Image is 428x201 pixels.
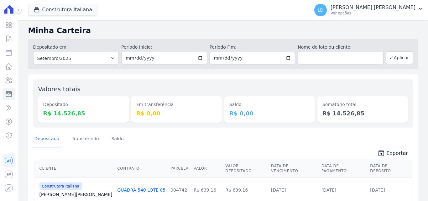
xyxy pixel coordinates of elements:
[271,188,286,193] a: [DATE]
[39,191,112,198] a: [PERSON_NAME][PERSON_NAME]
[136,101,217,108] dt: Em transferência
[121,44,207,50] label: Período Inicío:
[34,160,115,177] th: Cliente
[43,109,124,118] dd: R$ 14.526,85
[33,131,61,147] a: Depositado
[110,131,125,147] a: Saldo
[117,188,165,193] a: QUADRA 540 LOTE 05
[331,11,415,16] p: Ver opções
[136,109,217,118] dd: R$ 0,00
[210,44,295,50] label: Período Fim:
[39,182,82,190] span: Construtora Italiana
[309,1,428,19] button: LD [PERSON_NAME] [PERSON_NAME] Ver opções
[318,8,324,12] span: LD
[170,188,187,193] a: 904742
[322,109,403,118] dd: R$ 14.526,85
[321,188,336,193] a: [DATE]
[38,85,81,93] label: Valores totais
[378,150,385,157] i: unarchive
[28,4,97,16] button: Construtora Italiana
[386,51,413,64] button: Aplicar
[33,45,68,50] label: Depositado em:
[322,101,403,108] dt: Somatório total
[115,160,168,177] th: Contrato
[298,44,384,50] label: Nome do lote ou cliente:
[331,4,415,11] p: [PERSON_NAME] [PERSON_NAME]
[370,188,385,193] a: [DATE]
[229,101,310,108] dt: Saldo
[368,160,412,177] th: Data de Depósito
[70,131,100,147] a: Transferindo
[43,101,124,108] dt: Depositado
[319,160,368,177] th: Data de Pagamento
[223,160,269,177] th: Valor Depositado
[28,25,418,36] h2: Minha Carteira
[168,160,191,177] th: Parcela
[191,160,223,177] th: Valor
[229,109,310,118] dd: R$ 0,00
[269,160,319,177] th: Data de Vencimento
[373,150,413,158] a: unarchive Exportar
[386,150,408,157] span: Exportar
